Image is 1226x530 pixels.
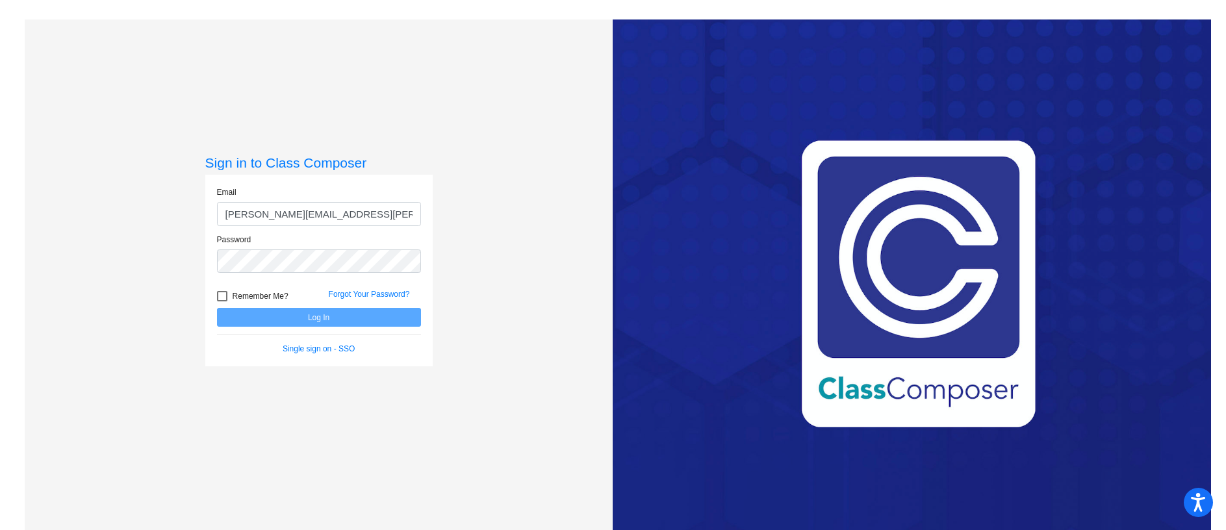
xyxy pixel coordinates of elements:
[233,288,288,304] span: Remember Me?
[217,308,421,327] button: Log In
[205,155,433,171] h3: Sign in to Class Composer
[329,290,410,299] a: Forgot Your Password?
[217,234,251,246] label: Password
[283,344,355,353] a: Single sign on - SSO
[217,186,236,198] label: Email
